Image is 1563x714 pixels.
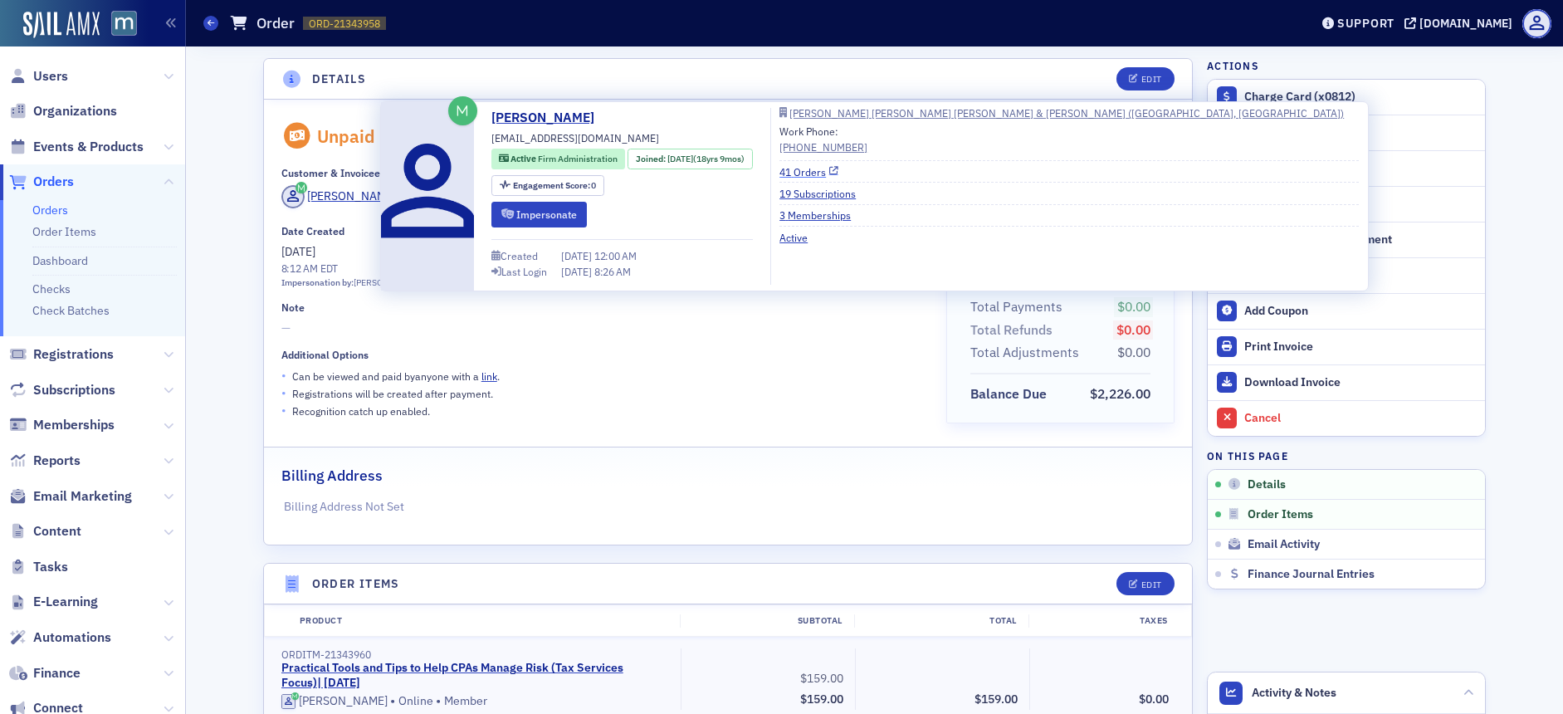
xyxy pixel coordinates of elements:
a: 19 Subscriptions [779,186,868,201]
span: Registrations [33,345,114,364]
span: $0.00 [1139,692,1169,707]
h4: Actions [1207,58,1258,73]
a: Active Firm Administration [499,153,618,166]
p: Registrations will be created after payment. [292,386,493,401]
h4: Details [312,71,367,88]
span: 8:26 AM [594,265,631,278]
div: Last Login [501,267,547,276]
span: $159.00 [974,692,1018,707]
p: Can be viewed and paid by anyone with a . [292,369,500,384]
p: Recognition catch up enabled. [292,403,430,418]
span: EDT [318,262,339,275]
p: Billing Address Not Set [284,498,1171,516]
span: Orders [33,173,74,191]
span: Firm Administration [538,153,618,164]
span: $159.00 [800,671,843,686]
span: Email Marketing [33,487,132,506]
span: $2,226.00 [1090,385,1150,402]
a: Subscriptions [9,381,115,399]
button: Add Coupon [1208,293,1485,329]
div: Engagement Score: 0 [491,175,604,196]
span: Impersonation by: [281,276,354,288]
button: Edit [1116,67,1174,90]
span: Active [510,153,538,164]
div: Subtotal [680,614,854,628]
div: Total [854,614,1028,628]
div: Created [501,252,538,261]
span: $0.00 [1117,344,1150,360]
div: Download Invoice [1244,375,1477,390]
span: Joined : [636,153,667,166]
a: Tasks [9,558,68,576]
span: Finance Journal Entries [1248,567,1375,582]
span: Details [1248,477,1286,492]
span: Reports [33,452,81,470]
div: [PERSON_NAME] [354,276,420,290]
div: Additional Options [281,349,369,361]
div: Total Refunds [970,320,1053,340]
a: Automations [9,628,111,647]
span: Automations [33,628,111,647]
div: Total Adjustments [970,343,1079,363]
span: Order Items [1248,507,1313,522]
button: Cancel [1208,400,1485,436]
div: (18yrs 9mos) [667,153,745,166]
span: [EMAIL_ADDRESS][DOMAIN_NAME] [491,130,659,145]
span: Organizations [33,102,117,120]
span: • [390,693,395,710]
h4: On this page [1207,448,1486,463]
div: Date Created [281,225,344,237]
div: ORDITM-21343960 [281,648,669,661]
span: Total Refunds [970,320,1058,340]
div: Charge Card (x0812) [1244,90,1477,105]
div: Joined: 2006-12-29 00:00:00 [628,149,752,169]
span: Events & Products [33,138,144,156]
div: Active: Active: Firm Administration [491,149,625,169]
div: [PERSON_NAME] [299,694,388,709]
div: Cancel [1244,411,1477,426]
a: Events & Products [9,138,144,156]
div: Online Member [281,693,669,710]
span: Tasks [33,558,68,576]
span: • [281,402,286,419]
a: Download Invoice [1208,364,1485,400]
div: [PERSON_NAME] [307,188,396,205]
a: Finance [9,664,81,682]
div: Add Coupon [1244,304,1477,319]
a: Orders [9,173,74,191]
button: [DOMAIN_NAME] [1404,17,1518,29]
div: Customer & Invoicee [281,167,380,179]
a: [PHONE_NUMBER] [779,139,867,154]
a: [PERSON_NAME] [PERSON_NAME] [PERSON_NAME] & [PERSON_NAME] ([GEOGRAPHIC_DATA], [GEOGRAPHIC_DATA]) [779,108,1359,118]
span: [DATE] [667,153,693,164]
div: Edit [1141,580,1162,589]
img: SailAMX [23,12,100,38]
span: [DATE] [561,265,594,278]
span: $0.00 [1116,321,1150,338]
a: Orders [32,203,68,218]
span: 12:00 AM [594,249,637,262]
a: View Homepage [100,11,137,39]
span: E-Learning [33,593,98,611]
button: Impersonate [491,202,587,227]
a: Active [779,230,820,245]
span: • [436,693,441,710]
a: Memberships [9,416,115,434]
span: Profile [1522,9,1551,38]
a: Practical Tools and Tips to Help CPAs Manage Risk (Tax Services Focus)| [DATE] [281,661,665,690]
a: link [481,369,497,383]
div: [DOMAIN_NAME] [1419,16,1512,31]
a: Registrations [9,345,114,364]
span: Email Activity [1248,537,1320,552]
a: Reports [9,452,81,470]
a: Order Items [32,224,96,239]
a: Organizations [9,102,117,120]
img: SailAMX [111,11,137,37]
span: Activity & Notes [1252,684,1336,702]
div: Work Phone: [779,124,867,154]
span: • [281,367,286,384]
h1: Order [256,13,295,33]
div: Note [281,301,305,314]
